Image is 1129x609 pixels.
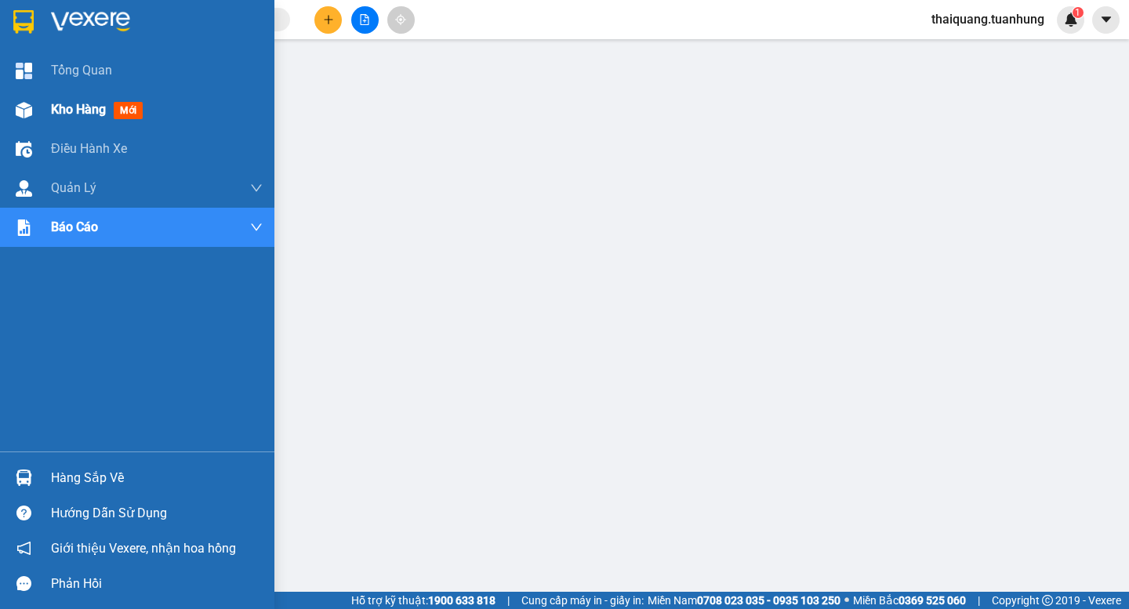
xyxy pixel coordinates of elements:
[16,63,32,79] img: dashboard-icon
[16,469,32,486] img: warehouse-icon
[521,592,644,609] span: Cung cấp máy in - giấy in:
[16,219,32,236] img: solution-icon
[898,594,966,607] strong: 0369 525 060
[51,60,112,80] span: Tổng Quan
[51,538,236,558] span: Giới thiệu Vexere, nhận hoa hồng
[351,6,379,34] button: file-add
[1042,595,1053,606] span: copyright
[16,180,32,197] img: warehouse-icon
[13,10,34,34] img: logo-vxr
[51,102,106,117] span: Kho hàng
[16,506,31,520] span: question-circle
[51,572,263,596] div: Phản hồi
[114,102,143,119] span: mới
[51,502,263,525] div: Hướng dẫn sử dụng
[1073,7,1084,18] sup: 1
[428,594,496,607] strong: 1900 633 818
[1092,6,1120,34] button: caret-down
[507,592,510,609] span: |
[16,541,31,556] span: notification
[395,14,406,25] span: aim
[853,592,966,609] span: Miền Bắc
[1064,13,1078,27] img: icon-new-feature
[51,139,127,158] span: Điều hành xe
[697,594,840,607] strong: 0708 023 035 - 0935 103 250
[844,597,849,604] span: ⚪️
[1099,13,1113,27] span: caret-down
[314,6,342,34] button: plus
[648,592,840,609] span: Miền Nam
[51,178,96,198] span: Quản Lý
[16,141,32,158] img: warehouse-icon
[359,14,370,25] span: file-add
[16,102,32,118] img: warehouse-icon
[16,576,31,591] span: message
[51,466,263,490] div: Hàng sắp về
[978,592,980,609] span: |
[51,217,98,237] span: Báo cáo
[919,9,1057,29] span: thaiquang.tuanhung
[387,6,415,34] button: aim
[250,182,263,194] span: down
[323,14,334,25] span: plus
[351,592,496,609] span: Hỗ trợ kỹ thuật:
[250,221,263,234] span: down
[1075,7,1080,18] span: 1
